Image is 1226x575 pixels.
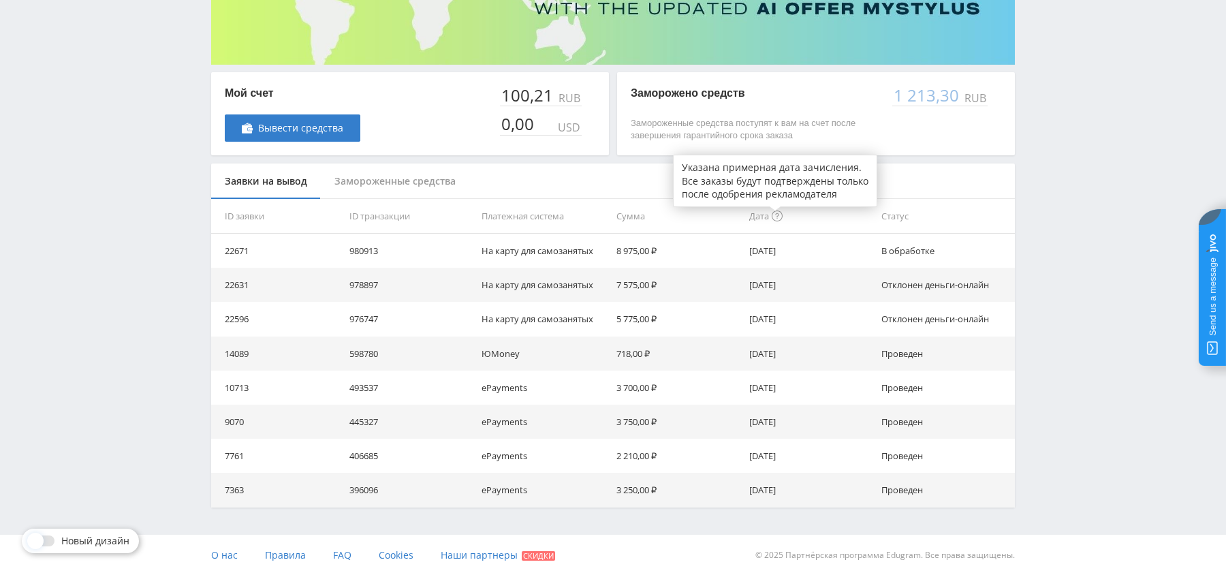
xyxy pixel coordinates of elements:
td: ePayments [476,371,611,405]
span: Cookies [379,548,413,561]
td: [DATE] [744,337,877,371]
td: 493537 [344,371,477,405]
td: Проведен [876,405,1015,439]
td: 9070 [211,405,344,439]
td: Отклонен деньги-онлайн [876,302,1015,336]
td: 8 975,00 ₽ [611,234,744,268]
div: Указана примерная дата зачисления. Все заказы будут подтверждены только после одобрения рекламода... [673,155,877,207]
td: ЮMoney [476,337,611,371]
td: 3 250,00 ₽ [611,473,744,507]
div: RUB [556,92,582,104]
td: 3 750,00 ₽ [611,405,744,439]
p: Заморожено средств [631,86,879,101]
td: 406685 [344,439,477,473]
a: Вывести средства [225,114,360,142]
td: Проведен [876,473,1015,507]
div: 0,00 [500,114,537,134]
td: [DATE] [744,405,877,439]
td: [DATE] [744,473,877,507]
th: ID заявки [211,199,344,234]
th: Статус [876,199,1015,234]
th: Платежная система [476,199,611,234]
div: 100,21 [500,86,556,105]
td: [DATE] [744,302,877,336]
div: USD [555,121,582,134]
td: 22631 [211,268,344,302]
td: 598780 [344,337,477,371]
th: ID транзакции [344,199,477,234]
td: [DATE] [744,371,877,405]
span: FAQ [333,548,351,561]
td: Отклонен деньги-онлайн [876,268,1015,302]
span: Вывести средства [258,123,343,134]
td: На карту для самозанятых [476,234,611,268]
td: 7363 [211,473,344,507]
td: [DATE] [744,268,877,302]
td: 3 700,00 ₽ [611,371,744,405]
td: В обработке [876,234,1015,268]
td: ePayments [476,405,611,439]
td: ePayments [476,439,611,473]
td: На карту для самозанятых [476,268,611,302]
th: Дата [744,199,877,234]
td: 22671 [211,234,344,268]
td: На карту для самозанятых [476,302,611,336]
span: Новый дизайн [61,535,129,546]
td: [DATE] [744,439,877,473]
p: Замороженные средства поступят к вам на счет после завершения гарантийного срока заказа [631,117,879,142]
td: 980913 [344,234,477,268]
td: 7 575,00 ₽ [611,268,744,302]
div: 1 213,30 [892,86,962,105]
td: 396096 [344,473,477,507]
td: 5 775,00 ₽ [611,302,744,336]
td: 22596 [211,302,344,336]
span: Скидки [522,551,555,561]
td: 14089 [211,337,344,371]
td: Проведен [876,439,1015,473]
div: RUB [962,92,988,104]
td: Проведен [876,371,1015,405]
td: 2 210,00 ₽ [611,439,744,473]
span: Наши партнеры [441,548,518,561]
th: Сумма [611,199,744,234]
td: ePayments [476,473,611,507]
td: 10713 [211,371,344,405]
span: Правила [265,548,306,561]
td: 445327 [344,405,477,439]
span: О нас [211,548,238,561]
div: Заявки на вывод [211,164,321,200]
td: 978897 [344,268,477,302]
td: [DATE] [744,234,877,268]
p: Мой счет [225,86,360,101]
td: Проведен [876,337,1015,371]
td: 7761 [211,439,344,473]
div: Замороженные средства [321,164,469,200]
td: 718,00 ₽ [611,337,744,371]
td: 976747 [344,302,477,336]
